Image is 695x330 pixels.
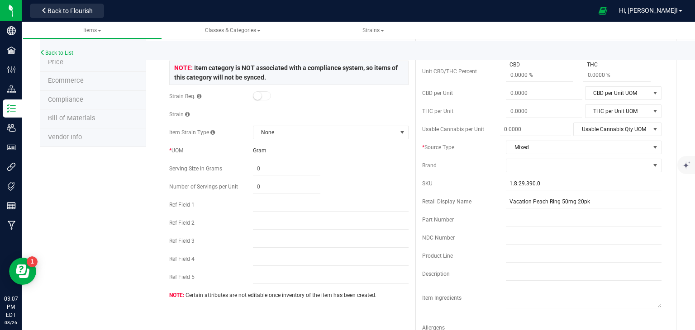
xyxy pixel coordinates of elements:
input: 0.0000 [500,123,571,136]
span: Hi, [PERSON_NAME]! [619,7,678,14]
span: Source Type [422,144,454,151]
inline-svg: Configuration [7,65,16,74]
span: Description [422,271,450,277]
p: 08/26 [4,319,18,326]
span: Bill of Materials [48,114,95,122]
span: Back to Flourish [48,7,93,14]
inline-svg: Company [7,26,16,35]
span: Compliance [48,96,83,104]
inline-svg: Facilities [7,46,16,55]
inline-svg: Integrations [7,162,16,171]
inline-svg: Tags [7,182,16,191]
inline-svg: Users [7,123,16,132]
span: Gram [253,147,267,154]
span: Product Line [422,253,453,259]
span: None [253,126,397,139]
span: NDC Number [422,235,455,241]
span: THC per Unit [422,108,453,114]
span: Classes & Categories [205,27,261,33]
span: Items [83,27,101,33]
span: Number of Servings per Unit [169,184,238,190]
iframe: Resource center unread badge [27,256,38,267]
span: Part Number [422,217,454,223]
inline-svg: User Roles [7,143,16,152]
input: 0.0000 [506,87,582,99]
input: 0.0000 [506,105,582,118]
span: Item Strain Type [169,129,215,136]
span: Brand [422,162,437,169]
span: THC [583,61,601,69]
span: select [650,87,661,99]
span: Strain Req. [169,93,201,99]
span: CBD per Unit [422,90,453,96]
input: 0.0000 % [506,69,573,81]
span: Unit CBD/THC Percent [422,68,477,75]
span: CBD [506,61,524,69]
span: Ref Field 2 [169,220,195,226]
span: THC per Unit UOM [586,105,650,118]
span: Open Ecommerce Menu [593,2,613,19]
span: select [650,141,661,154]
span: SKU [422,180,433,187]
span: Usable Cannabis per Unit [422,126,484,132]
span: Strain [169,111,190,118]
span: Usable Cannabis Qty UOM [574,123,650,136]
span: Strains [362,27,384,33]
span: UOM [169,147,183,154]
span: select [650,105,661,118]
span: Ref Field 5 [169,274,195,280]
input: 0 [253,162,320,175]
span: CBD per Unit UOM [586,87,650,99]
span: Certain attributes are not editable once inventory of the item has been created. [169,291,376,299]
span: Item category is NOT associated with a compliance system, so items of this category will not be s... [174,64,398,81]
inline-svg: Manufacturing [7,221,16,230]
iframe: Resource center [9,258,36,285]
span: Mixed [506,141,650,154]
span: Item Ingredients [422,295,462,301]
span: select [650,123,661,136]
inline-svg: Reports [7,201,16,210]
input: 0.0000 % [583,69,651,81]
span: Serving Size in Grams [169,165,222,172]
inline-svg: Distribution [7,85,16,94]
span: Price [48,58,63,66]
p: 03:07 PM EDT [4,295,18,319]
span: Ref Field 4 [169,256,195,262]
input: 0 [253,180,320,193]
span: Retail Display Name [422,198,471,205]
span: Ref Field 1 [169,202,195,208]
span: Vendor Info [48,133,82,141]
span: Ref Field 3 [169,238,195,244]
button: Back to Flourish [30,4,104,18]
span: Ecommerce [48,77,84,85]
inline-svg: Inventory [7,104,16,113]
a: Back to List [40,50,73,56]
